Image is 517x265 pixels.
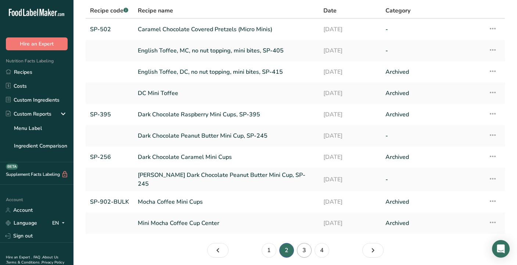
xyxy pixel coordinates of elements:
[385,43,480,58] a: -
[138,22,315,37] a: Caramel Chocolate Covered Pretzels (Micro Minis)
[323,149,377,165] a: [DATE]
[385,22,480,37] a: -
[492,240,510,258] div: Open Intercom Messenger
[6,217,37,229] a: Language
[385,215,480,231] a: Archived
[323,128,377,144] a: [DATE]
[138,194,315,210] a: Mocha Coffee Mini Cups
[385,194,480,210] a: Archived
[297,243,312,258] a: Page 3.
[90,149,129,165] a: SP-256
[138,107,315,122] a: Dark Chocolate Raspberry Mini Cups, SP-395
[323,43,377,58] a: [DATE]
[323,171,377,188] a: [DATE]
[323,194,377,210] a: [DATE]
[323,215,377,231] a: [DATE]
[6,164,18,170] div: BETA
[42,260,64,265] a: Privacy Policy
[6,260,42,265] a: Terms & Conditions .
[52,219,68,228] div: EN
[138,6,173,15] span: Recipe name
[90,194,129,210] a: SP-902-BULK
[323,86,377,101] a: [DATE]
[6,37,68,50] button: Hire an Expert
[138,215,315,231] a: Mini Mocha Coffee Cup Center
[138,43,315,58] a: English Toffee, MC, no nut topping, mini bites, SP-405
[90,7,128,15] span: Recipe code
[6,110,51,118] div: Custom Reports
[385,6,410,15] span: Category
[138,128,315,144] a: Dark Chocolate Peanut Butter Mini Cup, SP-245
[385,128,480,144] a: -
[362,243,384,258] a: Page 3.
[315,243,329,258] a: Page 4.
[323,6,337,15] span: Date
[6,255,58,265] a: About Us .
[90,22,129,37] a: SP-502
[323,22,377,37] a: [DATE]
[262,243,276,258] a: Page 1.
[90,107,129,122] a: SP-395
[207,243,229,258] a: Page 1.
[138,171,315,188] a: [PERSON_NAME] Dark Chocolate Peanut Butter Mini Cup, SP-245
[138,64,315,80] a: English Toffee, DC, no nut topping, mini bites, SP-415
[33,255,42,260] a: FAQ .
[385,149,480,165] a: Archived
[385,86,480,101] a: Archived
[6,255,32,260] a: Hire an Expert .
[385,64,480,80] a: Archived
[323,64,377,80] a: [DATE]
[138,149,315,165] a: Dark Chocolate Caramel Mini Cups
[385,171,480,188] a: -
[385,107,480,122] a: Archived
[138,86,315,101] a: DC Mini Toffee
[323,107,377,122] a: [DATE]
